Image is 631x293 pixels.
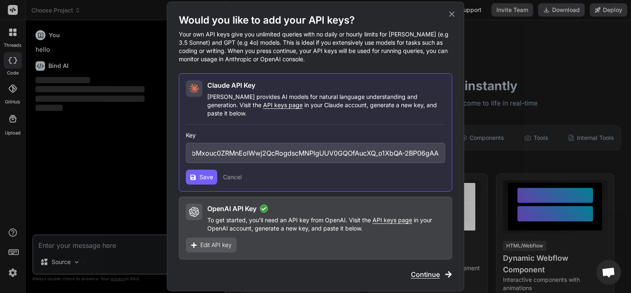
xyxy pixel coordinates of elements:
[223,173,242,181] button: Cancel
[179,30,452,63] p: Your own API keys give you unlimited queries with no daily or hourly limits for [PERSON_NAME] (e....
[179,14,452,27] h1: Would you like to add your API keys?
[200,241,232,249] span: Edit API key
[207,93,445,118] p: [PERSON_NAME] provides AI models for natural language understanding and generation. Visit the in ...
[263,101,303,108] span: API keys page
[207,216,445,233] p: To get started, you'll need an API key from OpenAI. Visit the in your OpenAI account, generate a ...
[207,204,256,214] h2: OpenAI API Key
[411,269,440,279] span: Continue
[186,131,445,139] h3: Key
[596,260,621,285] div: Open chat
[372,216,412,223] span: API keys page
[199,173,213,181] span: Save
[186,170,217,185] button: Save
[186,143,445,163] input: Enter API Key
[411,269,452,279] button: Continue
[207,80,255,90] h2: Claude API Key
